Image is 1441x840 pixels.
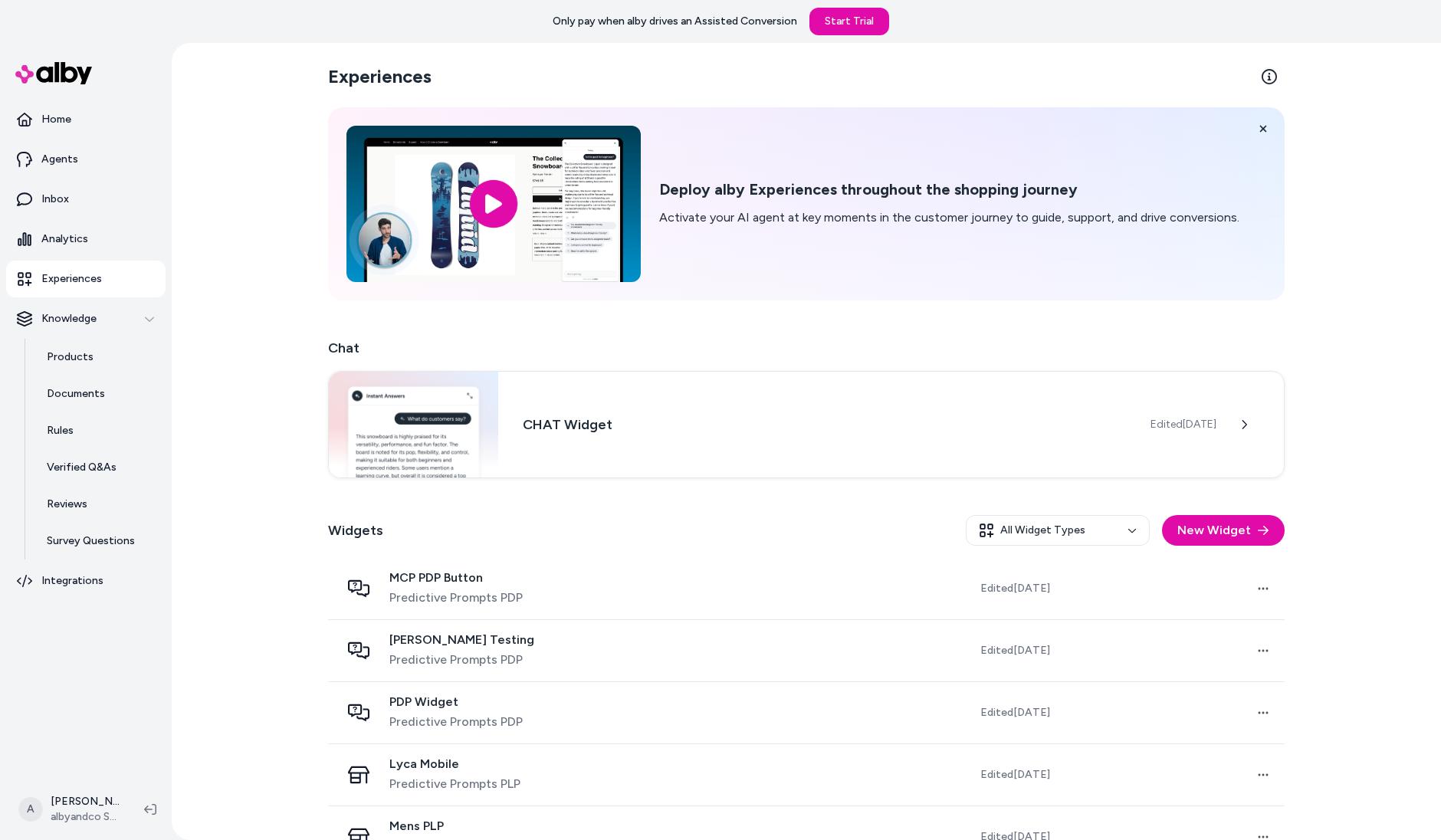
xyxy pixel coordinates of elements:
[31,376,166,412] a: Documents
[328,520,383,541] h2: Widgets
[47,423,74,438] p: Rules
[980,705,1050,720] span: Edited [DATE]
[31,339,166,376] a: Products
[41,271,102,287] p: Experiences
[47,349,94,365] p: Products
[6,141,166,178] a: Agents
[523,414,1126,435] h3: CHAT Widget
[980,767,1050,783] span: Edited [DATE]
[51,794,120,809] p: [PERSON_NAME]
[389,570,523,586] span: MCP PDP Button
[328,337,1285,359] h2: Chat
[41,152,78,167] p: Agents
[6,300,166,337] button: Knowledge
[41,573,103,589] p: Integrations
[389,756,520,772] span: Lyca Mobile
[389,819,520,834] span: Mens PLP
[51,809,120,825] span: albyandco SolCon
[389,589,523,607] span: Predictive Prompts PDP
[809,8,889,35] a: Start Trial
[41,311,97,326] p: Knowledge
[31,486,166,523] a: Reviews
[15,62,92,84] img: alby Logo
[980,643,1050,658] span: Edited [DATE]
[41,112,71,127] p: Home
[328,371,1285,478] a: Chat widgetCHAT WidgetEdited[DATE]
[31,523,166,559] a: Survey Questions
[1151,417,1216,432] span: Edited [DATE]
[966,515,1150,546] button: All Widget Types
[659,180,1239,199] h2: Deploy alby Experiences throughout the shopping journey
[6,181,166,218] a: Inbox
[389,775,520,793] span: Predictive Prompts PLP
[329,372,498,477] img: Chat widget
[659,208,1239,227] p: Activate your AI agent at key moments in the customer journey to guide, support, and drive conver...
[47,497,87,512] p: Reviews
[389,632,534,648] span: [PERSON_NAME] Testing
[389,651,534,669] span: Predictive Prompts PDP
[47,533,135,549] p: Survey Questions
[1162,515,1285,546] button: New Widget
[6,221,166,258] a: Analytics
[6,563,166,599] a: Integrations
[41,192,69,207] p: Inbox
[18,797,43,822] span: A
[47,386,105,402] p: Documents
[553,14,797,29] p: Only pay when alby drives an Assisted Conversion
[389,713,523,731] span: Predictive Prompts PDP
[6,261,166,297] a: Experiences
[389,694,523,710] span: PDP Widget
[31,449,166,486] a: Verified Q&As
[980,581,1050,596] span: Edited [DATE]
[31,412,166,449] a: Rules
[6,101,166,138] a: Home
[47,460,117,475] p: Verified Q&As
[328,64,432,89] h2: Experiences
[41,231,88,247] p: Analytics
[9,785,132,834] button: A[PERSON_NAME]albyandco SolCon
